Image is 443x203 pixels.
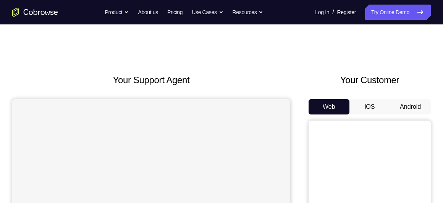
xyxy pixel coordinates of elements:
[138,5,158,20] a: About us
[315,5,329,20] a: Log In
[349,99,390,114] button: iOS
[105,5,129,20] button: Product
[390,99,431,114] button: Android
[332,8,334,17] span: /
[309,73,431,87] h2: Your Customer
[192,5,223,20] button: Use Cases
[167,5,183,20] a: Pricing
[12,8,58,17] a: Go to the home page
[309,99,349,114] button: Web
[365,5,431,20] a: Try Online Demo
[12,73,290,87] h2: Your Support Agent
[233,5,264,20] button: Resources
[337,5,356,20] a: Register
